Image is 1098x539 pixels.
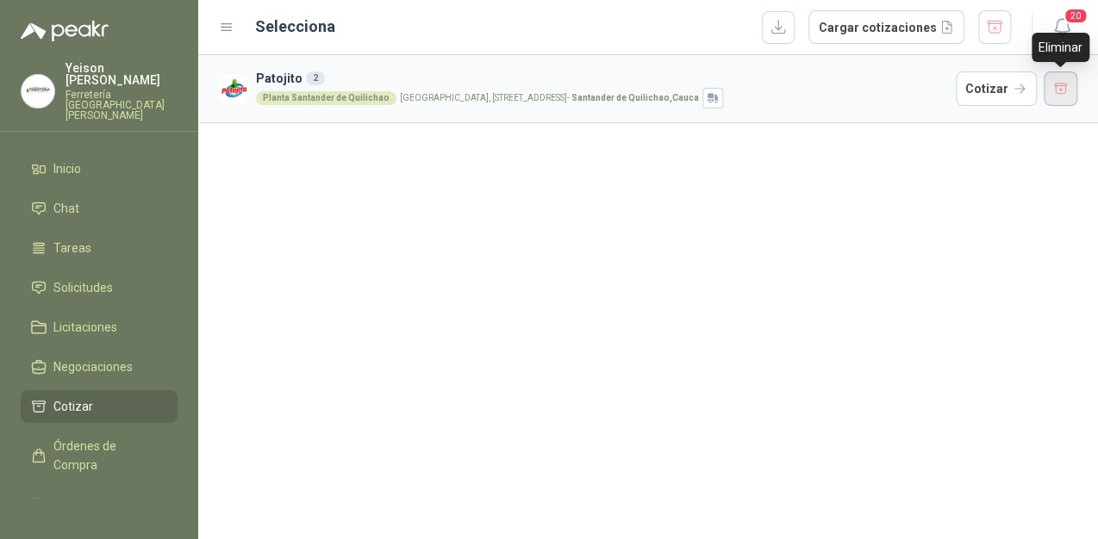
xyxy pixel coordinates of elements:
[1032,33,1089,62] div: Eliminar
[256,91,396,105] div: Planta Santander de Quilichao
[21,430,178,481] a: Órdenes de Compra
[306,71,325,85] div: 2
[21,390,178,423] a: Cotizar
[53,159,81,178] span: Inicio
[956,71,1037,106] button: Cotizar
[21,232,178,264] a: Tareas
[21,152,178,185] a: Inicio
[53,397,93,416] span: Cotizar
[571,93,699,102] strong: Santander de Quilichao , Cauca
[1046,12,1077,43] button: 20
[21,192,178,225] a: Chat
[53,278,113,297] span: Solicitudes
[21,21,109,41] img: Logo peakr
[66,62,178,86] p: Yeison [PERSON_NAME]
[53,437,161,474] span: Órdenes de Compra
[22,75,54,108] img: Company Logo
[256,69,949,88] h3: Patojito
[53,239,91,257] span: Tareas
[53,357,133,376] span: Negociaciones
[400,94,699,102] p: [GEOGRAPHIC_DATA], [STREET_ADDRESS] -
[219,74,249,104] img: Company Logo
[21,311,178,344] a: Licitaciones
[1064,8,1088,24] span: 20
[255,15,335,39] h2: Selecciona
[53,318,117,337] span: Licitaciones
[808,10,964,45] button: Cargar cotizaciones
[21,350,178,383] a: Negociaciones
[53,199,79,218] span: Chat
[66,90,178,121] p: Ferretería [GEOGRAPHIC_DATA][PERSON_NAME]
[21,271,178,304] a: Solicitudes
[53,495,117,514] span: Remisiones
[21,488,178,521] a: Remisiones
